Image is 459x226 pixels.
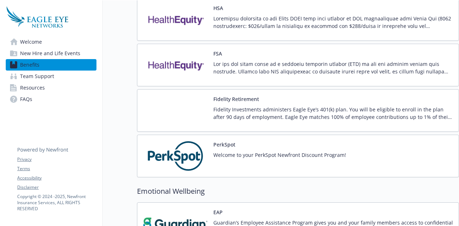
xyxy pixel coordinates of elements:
[17,175,96,181] a: Accessibility
[20,36,42,48] span: Welcome
[213,50,222,57] button: FSA
[6,82,96,93] a: Resources
[6,36,96,48] a: Welcome
[17,156,96,163] a: Privacy
[137,186,459,197] h2: Emotional Wellbeing
[143,95,208,126] img: Fidelity Investments carrier logo
[6,48,96,59] a: New Hire and Life Events
[6,71,96,82] a: Team Support
[6,59,96,71] a: Benefits
[213,141,235,148] button: PerkSpot
[20,48,80,59] span: New Hire and Life Events
[213,151,346,159] p: Welcome to your PerkSpot Newfront Discount Program!
[17,165,96,172] a: Terms
[6,93,96,105] a: FAQs
[143,4,208,35] img: Health Equity carrier logo
[143,141,208,171] img: PerkSpot carrier logo
[213,4,223,12] button: HSA
[17,184,96,191] a: Disclaimer
[20,82,45,93] span: Resources
[20,93,32,105] span: FAQs
[213,95,259,103] button: Fidelity Retirement
[213,208,223,216] button: EAP
[213,60,453,75] p: Lor ips dol sitam conse ad e seddoeiu temporin utlabor (ETD) ma ali eni adminim veniam quis nostr...
[143,50,208,80] img: Health Equity carrier logo
[20,59,39,71] span: Benefits
[213,106,453,121] p: Fidelity Investments administers Eagle Eye’s 401(k) plan. You will be eligible to enroll in the p...
[17,193,96,212] p: Copyright © 2024 - 2025 , Newfront Insurance Services, ALL RIGHTS RESERVED
[213,15,453,30] p: Loremipsu dolorsita co adi Elits DOEI temp inci utlabor et DOL magnaaliquae admi Venia Qui (8062 ...
[20,71,54,82] span: Team Support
